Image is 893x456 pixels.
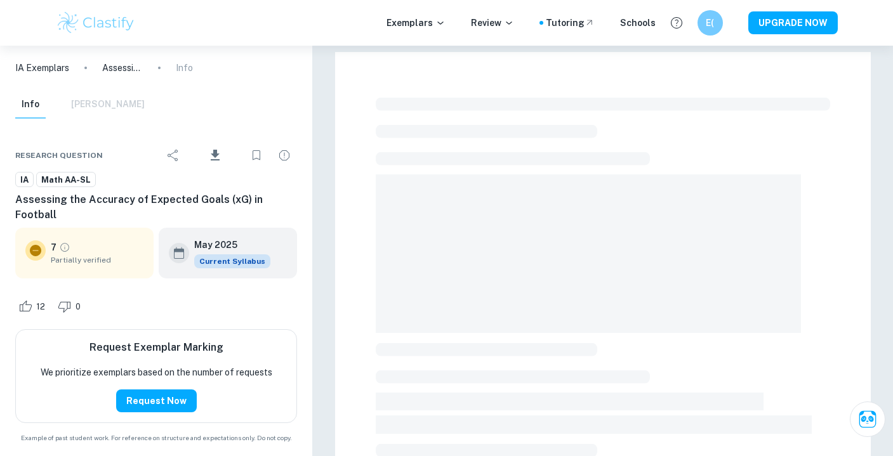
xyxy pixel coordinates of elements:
span: Research question [15,150,103,161]
div: Like [15,296,52,316]
div: This exemplar is based on the current syllabus. Feel free to refer to it for inspiration/ideas wh... [194,254,270,268]
div: Report issue [272,143,297,168]
button: Help and Feedback [666,12,687,34]
img: Clastify logo [56,10,136,36]
h6: Assessing the Accuracy of Expected Goals (xG) in Football [15,192,297,223]
a: Schools [620,16,656,30]
a: IA [15,172,34,188]
h6: May 2025 [194,238,260,252]
div: Download [189,139,241,172]
span: Example of past student work. For reference on structure and expectations only. Do not copy. [15,433,297,443]
span: 0 [69,301,88,313]
button: Info [15,91,46,119]
button: Request Now [116,389,197,412]
div: Bookmark [244,143,269,168]
h6: E( [703,16,717,30]
h6: Request Exemplar Marking [89,340,223,355]
p: We prioritize exemplars based on the number of requests [41,365,272,379]
p: Assessing the Accuracy of Expected Goals (xG) in Football [102,61,143,75]
span: Math AA-SL [37,174,95,186]
div: Dislike [55,296,88,316]
button: E( [698,10,723,36]
span: 12 [29,301,52,313]
span: Partially verified [51,254,143,266]
p: Info [176,61,193,75]
div: Share [161,143,186,168]
button: Ask Clai [850,401,885,437]
p: Review [471,16,514,30]
span: Current Syllabus [194,254,270,268]
span: IA [16,174,33,186]
p: Exemplars [387,16,446,30]
a: Tutoring [546,16,595,30]
a: Math AA-SL [36,172,96,188]
a: Grade partially verified [59,242,70,253]
button: UPGRADE NOW [748,11,838,34]
a: IA Exemplars [15,61,69,75]
p: 7 [51,240,56,254]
